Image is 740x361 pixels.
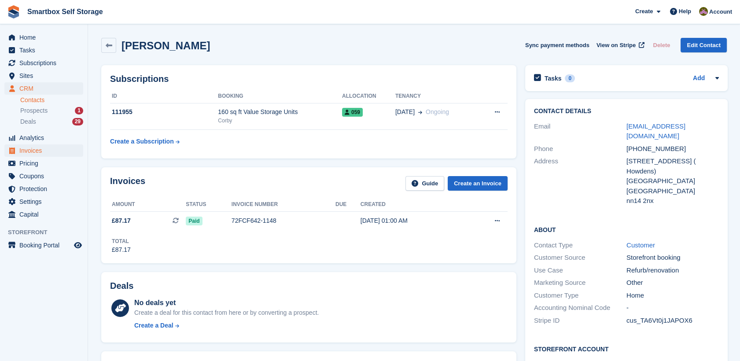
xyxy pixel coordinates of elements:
[110,133,180,150] a: Create a Subscription
[72,118,83,125] div: 29
[4,31,83,44] a: menu
[534,240,626,250] div: Contact Type
[635,7,653,16] span: Create
[395,89,479,103] th: Tenancy
[134,308,319,317] div: Create a deal for this contact from here or by converting a prospect.
[134,298,319,308] div: No deals yet
[565,74,575,82] div: 0
[110,74,508,84] h2: Subscriptions
[112,237,131,245] div: Total
[4,195,83,208] a: menu
[4,70,83,82] a: menu
[19,195,72,208] span: Settings
[534,344,719,353] h2: Storefront Account
[112,245,131,254] div: £87.17
[4,208,83,221] a: menu
[545,74,562,82] h2: Tasks
[361,198,466,212] th: Created
[110,198,186,212] th: Amount
[4,82,83,95] a: menu
[534,278,626,288] div: Marketing Source
[626,303,719,313] div: -
[20,106,83,115] a: Prospects 1
[534,156,626,206] div: Address
[593,38,646,52] a: View on Stripe
[534,291,626,301] div: Customer Type
[405,176,444,191] a: Guide
[19,82,72,95] span: CRM
[19,144,72,157] span: Invoices
[4,183,83,195] a: menu
[110,107,218,117] div: 111955
[20,117,83,126] a: Deals 29
[4,157,83,169] a: menu
[426,108,449,115] span: Ongoing
[186,217,202,225] span: Paid
[699,7,708,16] img: Kayleigh Devlin
[534,253,626,263] div: Customer Source
[626,291,719,301] div: Home
[709,7,732,16] span: Account
[596,41,636,50] span: View on Stripe
[134,321,173,330] div: Create a Deal
[218,107,342,117] div: 160 sq ft Value Storage Units
[20,96,83,104] a: Contacts
[218,117,342,125] div: Corby
[19,57,72,69] span: Subscriptions
[110,137,174,146] div: Create a Subscription
[395,107,415,117] span: [DATE]
[232,198,335,212] th: Invoice number
[534,303,626,313] div: Accounting Nominal Code
[19,31,72,44] span: Home
[4,57,83,69] a: menu
[448,176,508,191] a: Create an Invoice
[110,176,145,191] h2: Invoices
[679,7,691,16] span: Help
[534,225,719,234] h2: About
[342,89,395,103] th: Allocation
[342,108,363,117] span: 059
[626,278,719,288] div: Other
[525,38,589,52] button: Sync payment methods
[134,321,319,330] a: Create a Deal
[4,170,83,182] a: menu
[19,157,72,169] span: Pricing
[626,122,685,140] a: [EMAIL_ADDRESS][DOMAIN_NAME]
[121,40,210,52] h2: [PERSON_NAME]
[20,118,36,126] span: Deals
[534,144,626,154] div: Phone
[73,240,83,250] a: Preview store
[626,316,719,326] div: cus_TA6Vt0j1JAPOX6
[626,176,719,186] div: [GEOGRAPHIC_DATA]
[4,239,83,251] a: menu
[19,208,72,221] span: Capital
[19,183,72,195] span: Protection
[649,38,674,52] button: Delete
[534,265,626,276] div: Use Case
[186,198,232,212] th: Status
[4,144,83,157] a: menu
[534,316,626,326] div: Stripe ID
[693,74,705,84] a: Add
[19,170,72,182] span: Coupons
[681,38,727,52] a: Edit Contact
[534,108,719,115] h2: Contact Details
[8,228,88,237] span: Storefront
[20,107,48,115] span: Prospects
[232,216,335,225] div: 72FCF642-1148
[626,144,719,154] div: [PHONE_NUMBER]
[534,122,626,141] div: Email
[110,281,133,291] h2: Deals
[19,70,72,82] span: Sites
[19,44,72,56] span: Tasks
[218,89,342,103] th: Booking
[112,216,131,225] span: £87.17
[110,89,218,103] th: ID
[24,4,107,19] a: Smartbox Self Storage
[19,239,72,251] span: Booking Portal
[4,44,83,56] a: menu
[4,132,83,144] a: menu
[626,186,719,196] div: [GEOGRAPHIC_DATA]
[626,241,655,249] a: Customer
[626,265,719,276] div: Refurb/renovation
